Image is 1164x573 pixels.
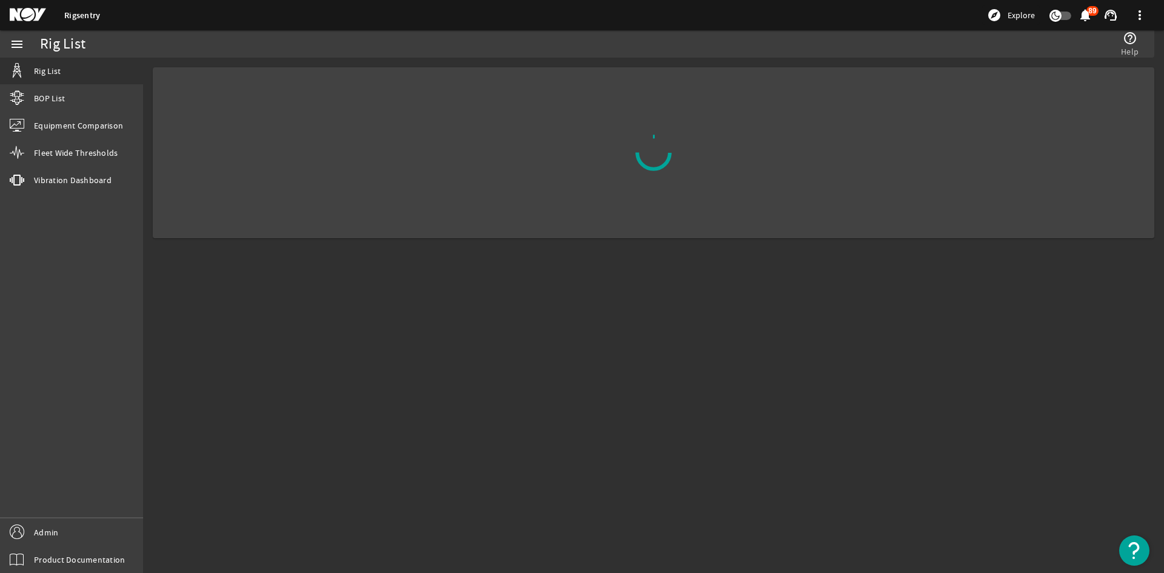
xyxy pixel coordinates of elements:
mat-icon: notifications [1078,8,1092,22]
mat-icon: support_agent [1103,8,1118,22]
mat-icon: menu [10,37,24,52]
a: Rigsentry [64,10,100,21]
span: Admin [34,526,58,538]
span: Explore [1008,9,1035,21]
span: BOP List [34,92,65,104]
mat-icon: vibration [10,173,24,187]
button: more_vert [1125,1,1154,30]
span: Equipment Comparison [34,119,123,132]
div: Rig List [40,38,85,50]
mat-icon: help_outline [1123,31,1137,45]
span: Help [1121,45,1139,58]
button: 89 [1079,9,1091,22]
mat-icon: explore [987,8,1002,22]
span: Product Documentation [34,554,125,566]
button: Open Resource Center [1119,535,1149,566]
span: Rig List [34,65,61,77]
span: Fleet Wide Thresholds [34,147,118,159]
button: Explore [982,5,1040,25]
span: Vibration Dashboard [34,174,112,186]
